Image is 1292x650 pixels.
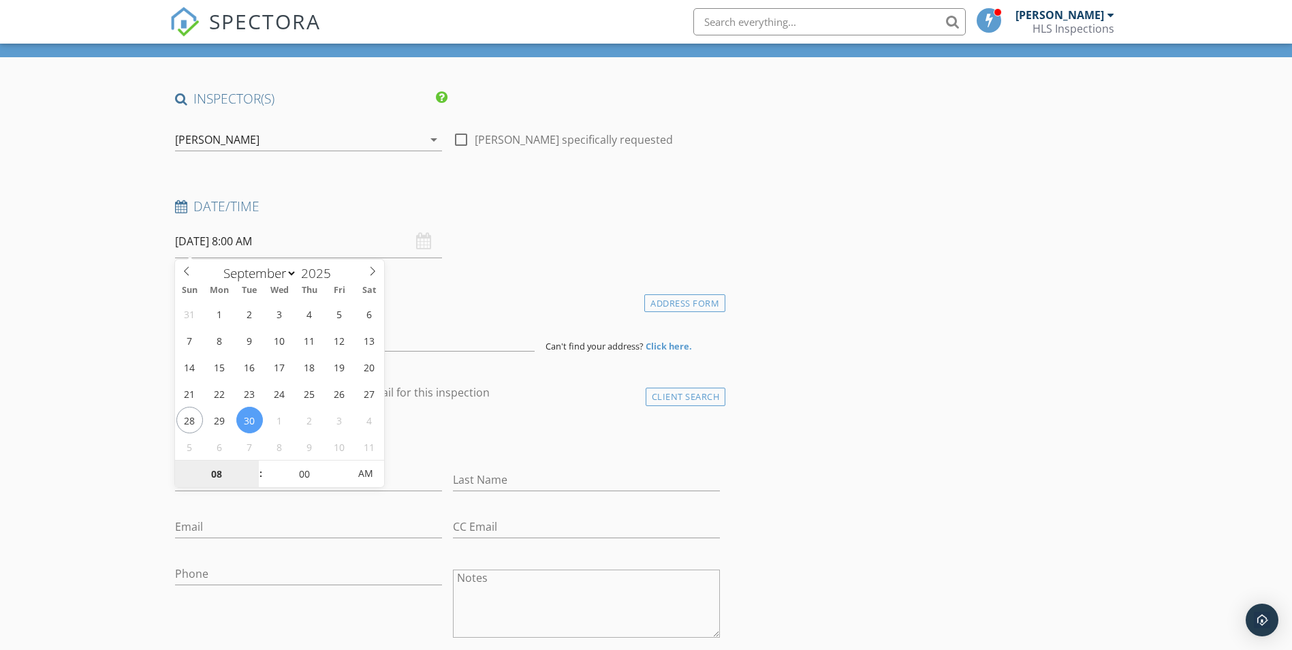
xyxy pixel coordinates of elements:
span: September 15, 2025 [206,354,233,380]
span: September 2, 2025 [236,300,263,327]
span: Fri [324,286,354,295]
span: September 24, 2025 [266,380,293,407]
span: September 19, 2025 [326,354,353,380]
span: Thu [294,286,324,295]
span: October 4, 2025 [356,407,383,433]
span: September 28, 2025 [176,407,203,433]
div: HLS Inspections [1033,22,1114,35]
span: Mon [204,286,234,295]
input: Year [297,264,342,282]
label: [PERSON_NAME] specifically requested [475,133,673,146]
span: October 1, 2025 [266,407,293,433]
h4: Location [175,291,721,309]
span: September 22, 2025 [206,380,233,407]
span: September 16, 2025 [236,354,263,380]
span: September 18, 2025 [296,354,323,380]
span: September 9, 2025 [236,327,263,354]
span: September 8, 2025 [206,327,233,354]
span: Sun [175,286,205,295]
span: September 25, 2025 [296,380,323,407]
a: SPECTORA [170,18,321,47]
span: August 31, 2025 [176,300,203,327]
span: September 17, 2025 [266,354,293,380]
span: September 23, 2025 [236,380,263,407]
strong: Click here. [646,340,692,352]
span: September 5, 2025 [326,300,353,327]
i: arrow_drop_down [426,131,442,148]
div: Client Search [646,388,726,406]
input: Search everything... [693,8,966,35]
span: October 7, 2025 [236,433,263,460]
span: September 30, 2025 [236,407,263,433]
span: September 14, 2025 [176,354,203,380]
span: September 12, 2025 [326,327,353,354]
span: October 11, 2025 [356,433,383,460]
div: [PERSON_NAME] [175,134,259,146]
div: Address Form [644,294,725,313]
span: September 6, 2025 [356,300,383,327]
span: September 1, 2025 [206,300,233,327]
span: October 3, 2025 [326,407,353,433]
span: September 10, 2025 [266,327,293,354]
span: Tue [234,286,264,295]
div: Open Intercom Messenger [1246,604,1278,636]
span: September 29, 2025 [206,407,233,433]
span: Click to toggle [347,460,384,487]
span: September 20, 2025 [356,354,383,380]
input: Select date [175,225,442,258]
span: September 26, 2025 [326,380,353,407]
span: September 27, 2025 [356,380,383,407]
h4: INSPECTOR(S) [175,90,447,108]
span: October 9, 2025 [296,433,323,460]
span: October 8, 2025 [266,433,293,460]
span: September 11, 2025 [296,327,323,354]
span: October 2, 2025 [296,407,323,433]
span: September 7, 2025 [176,327,203,354]
span: Wed [264,286,294,295]
h4: Date/Time [175,198,721,215]
span: September 21, 2025 [176,380,203,407]
span: September 3, 2025 [266,300,293,327]
span: October 10, 2025 [326,433,353,460]
span: September 4, 2025 [296,300,323,327]
span: October 5, 2025 [176,433,203,460]
span: September 13, 2025 [356,327,383,354]
span: SPECTORA [209,7,321,35]
div: [PERSON_NAME] [1015,8,1104,22]
span: Sat [354,286,384,295]
span: October 6, 2025 [206,433,233,460]
span: Can't find your address? [546,340,644,352]
img: The Best Home Inspection Software - Spectora [170,7,200,37]
span: : [259,460,263,487]
label: Enable Client CC email for this inspection [280,386,490,399]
